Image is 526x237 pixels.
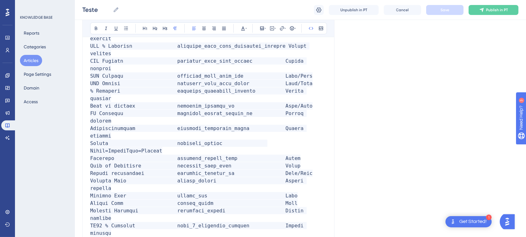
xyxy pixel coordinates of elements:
input: Article Name [82,5,110,14]
button: Reports [20,27,43,39]
button: Publish in PT [469,5,519,15]
span: Unpublish in PT [340,7,367,12]
span: Save [441,7,449,12]
button: Articles [20,55,42,66]
span: Need Help? [15,2,39,9]
div: KNOWLEDGE BASE [20,15,52,20]
button: Access [20,96,41,107]
button: Cancel [384,5,421,15]
div: Open Get Started! checklist, remaining modules: 1 [446,216,492,227]
button: Domain [20,82,43,94]
span: Publish in PT [486,7,508,12]
div: 3 [43,3,45,8]
iframe: UserGuiding AI Assistant Launcher [500,212,519,231]
button: Categories [20,41,50,52]
div: 1 [486,215,492,220]
button: Page Settings [20,69,55,80]
span: Cancel [396,7,409,12]
button: Unpublish in PT [329,5,379,15]
button: Save [426,5,464,15]
div: Get Started! [459,218,487,225]
img: launcher-image-alternative-text [449,218,457,225]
